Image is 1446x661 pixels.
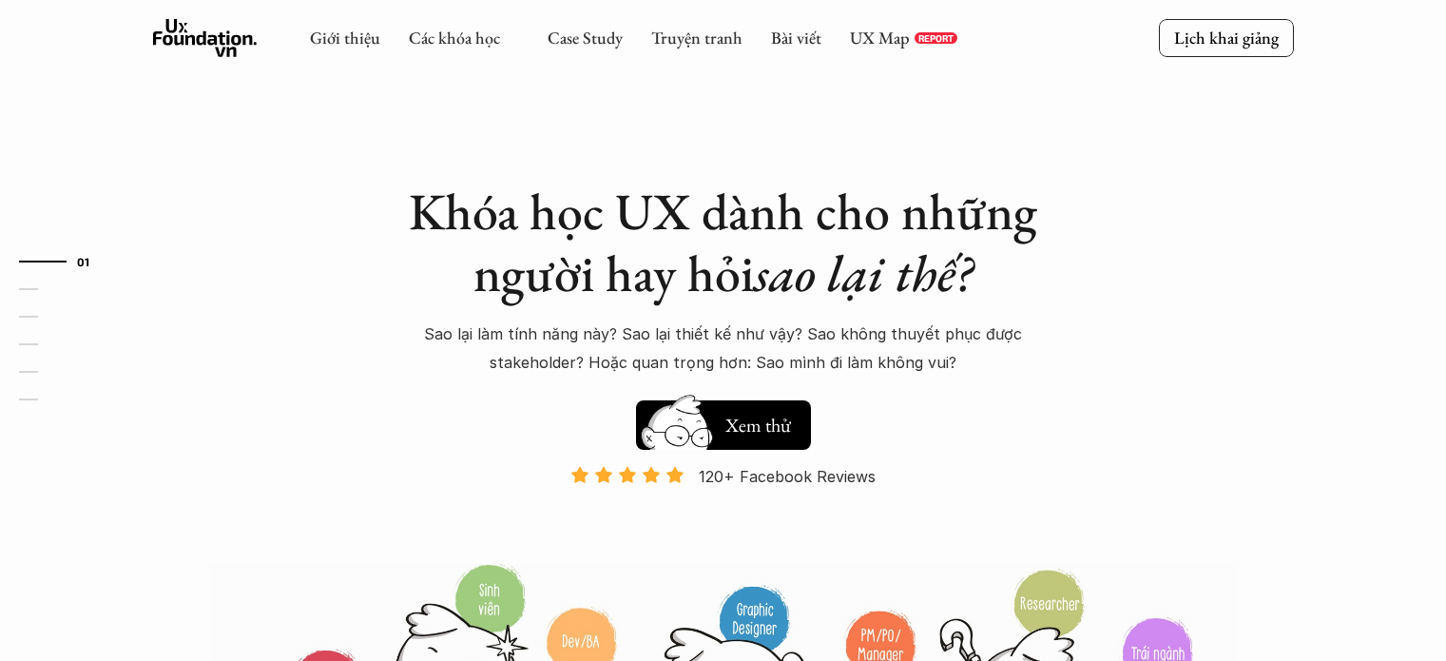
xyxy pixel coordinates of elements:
a: Truyện tranh [651,27,742,49]
a: Bài viết [771,27,821,49]
a: Lịch khai giảng [1159,19,1294,56]
a: Xem thử [636,391,811,450]
p: 120+ Facebook Reviews [699,462,876,491]
h5: Xem thử [725,412,791,438]
a: UX Map [850,27,910,49]
a: 120+ Facebook Reviews [554,465,893,561]
p: REPORT [918,32,954,44]
a: REPORT [915,32,957,44]
a: Các khóa học [409,27,500,49]
p: Lịch khai giảng [1174,27,1279,49]
p: Sao lại làm tính năng này? Sao lại thiết kế như vậy? Sao không thuyết phục được stakeholder? Hoặc... [391,320,1056,378]
h1: Khóa học UX dành cho những người hay hỏi [391,181,1056,304]
a: Case Study [548,27,623,49]
em: sao lại thế? [754,240,973,306]
strong: 01 [77,255,90,268]
a: 01 [19,250,109,273]
a: Giới thiệu [310,27,380,49]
